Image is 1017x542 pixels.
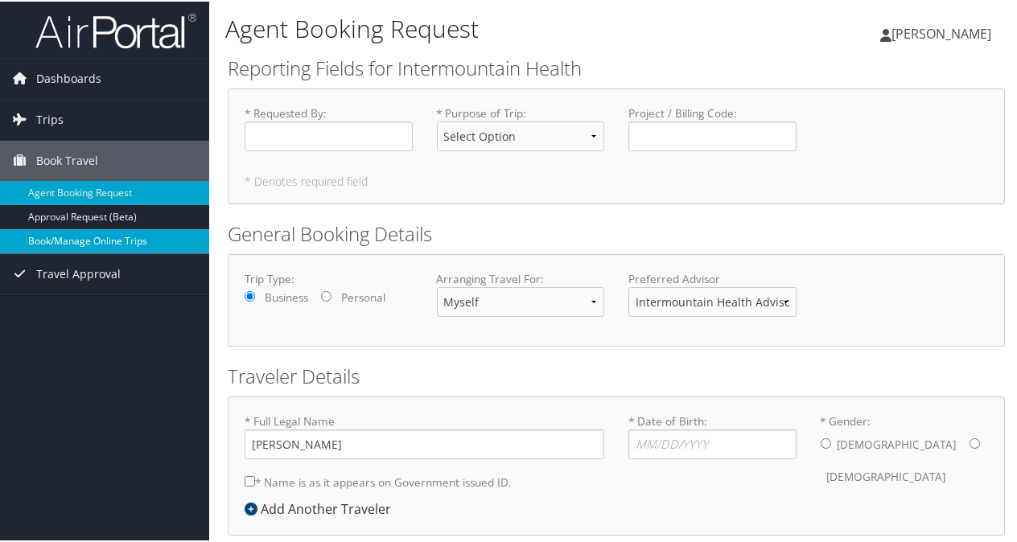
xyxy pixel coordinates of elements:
h1: Agent Booking Request [225,10,747,44]
span: Trips [36,98,64,138]
label: Personal [341,288,385,304]
span: [PERSON_NAME] [891,23,991,41]
input: * Gender:[DEMOGRAPHIC_DATA][DEMOGRAPHIC_DATA] [821,437,831,447]
label: Business [265,288,308,304]
label: Project / Billing Code : [628,104,797,150]
span: Book Travel [36,139,98,179]
div: Add Another Traveler [245,498,399,517]
label: * Purpose of Trip : [437,104,605,162]
label: Preferred Advisor [628,269,797,285]
input: * Gender:[DEMOGRAPHIC_DATA][DEMOGRAPHIC_DATA] [970,437,980,447]
label: Arranging Travel For: [437,269,605,285]
label: * Full Legal Name [245,412,604,458]
label: Trip Type: [245,269,413,285]
input: * Date of Birth: [628,428,797,458]
label: [DEMOGRAPHIC_DATA] [827,460,946,491]
h2: General Booking Details [228,219,1005,246]
img: airportal-logo.png [35,10,196,48]
span: Travel Approval [36,253,121,293]
label: * Name is as it appears on Government issued ID. [245,466,512,495]
input: * Requested By: [245,120,413,150]
input: * Name is as it appears on Government issued ID. [245,474,255,485]
label: * Gender: [821,412,989,491]
select: * Purpose of Trip: [437,120,605,150]
input: * Full Legal Name [245,428,604,458]
h2: Reporting Fields for Intermountain Health [228,53,1005,80]
h5: * Denotes required field [245,175,988,186]
h2: Traveler Details [228,361,1005,388]
label: [DEMOGRAPHIC_DATA] [838,428,957,458]
input: Project / Billing Code: [628,120,797,150]
label: * Requested By : [245,104,413,150]
a: [PERSON_NAME] [880,8,1007,56]
label: * Date of Birth: [628,412,797,458]
span: Dashboards [36,57,101,97]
